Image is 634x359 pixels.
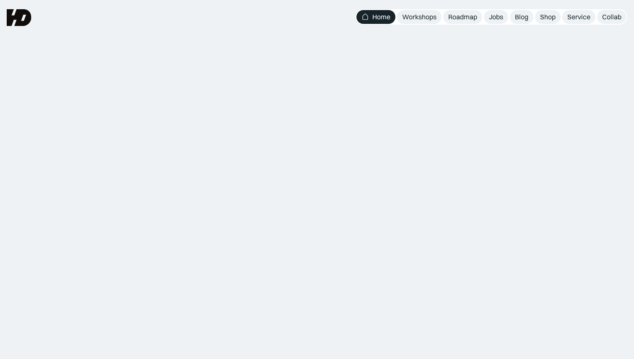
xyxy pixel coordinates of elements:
[356,10,395,24] a: Home
[562,10,595,24] a: Service
[567,13,590,21] div: Service
[535,10,561,24] a: Shop
[515,13,528,21] div: Blog
[448,13,477,21] div: Roadmap
[484,10,508,24] a: Jobs
[602,13,621,21] div: Collab
[489,13,503,21] div: Jobs
[372,13,390,21] div: Home
[443,10,482,24] a: Roadmap
[597,10,626,24] a: Collab
[510,10,533,24] a: Blog
[540,13,556,21] div: Shop
[402,13,437,21] div: Workshops
[397,10,442,24] a: Workshops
